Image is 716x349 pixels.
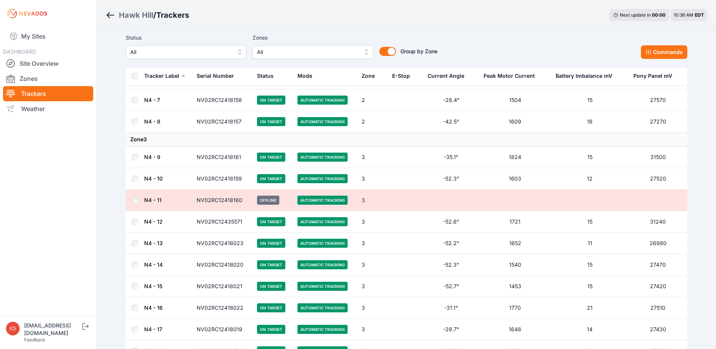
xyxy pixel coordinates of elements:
[6,8,48,20] img: Nevados
[3,71,93,86] a: Zones
[551,276,629,297] td: 15
[297,117,348,126] span: Automatic Tracking
[297,72,312,80] div: Mode
[192,254,253,276] td: NV02RC12418020
[192,190,253,211] td: NV02RC12418160
[126,33,246,42] label: Status
[3,101,93,116] a: Weather
[192,168,253,190] td: NV02RC12418159
[629,297,687,319] td: 27510
[479,211,551,233] td: 1721
[423,211,479,233] td: -52.6°
[479,254,551,276] td: 1540
[629,254,687,276] td: 27470
[556,67,618,85] button: Battery Imbalance mV
[362,67,381,85] button: Zone
[423,90,479,111] td: -28.4°
[144,72,179,80] div: Tracker Label
[392,67,416,85] button: E-Stop
[197,67,240,85] button: Serial Number
[192,211,253,233] td: NV02RC12435571
[423,111,479,133] td: -42.5°
[130,48,231,57] span: All
[629,90,687,111] td: 27570
[257,67,280,85] button: Status
[483,72,535,80] div: Peak Motor Current
[6,322,20,335] img: ksmart@nexamp.com
[192,233,253,254] td: NV02RC12418023
[479,297,551,319] td: 1770
[674,12,693,18] span: 10:36 AM
[144,218,163,225] a: N4 - 12
[192,276,253,297] td: NV02RC12418021
[479,147,551,168] td: 1824
[144,118,160,125] a: N4 - 8
[392,72,410,80] div: E-Stop
[629,319,687,340] td: 27430
[3,48,36,55] span: DASHBOARD
[551,168,629,190] td: 12
[257,196,279,205] span: Offline
[556,72,612,80] div: Battery Imbalance mV
[423,276,479,297] td: -52.7°
[357,211,388,233] td: 3
[357,319,388,340] td: 3
[362,72,375,80] div: Zone
[479,90,551,111] td: 1504
[695,12,704,18] span: EDT
[257,117,285,126] span: On Target
[551,111,629,133] td: 18
[257,260,285,269] span: On Target
[629,168,687,190] td: 27520
[423,168,479,190] td: -52.3°
[3,86,93,101] a: Trackers
[479,319,551,340] td: 1648
[551,211,629,233] td: 15
[197,72,234,80] div: Serial Number
[257,174,285,183] span: On Target
[126,133,687,147] td: Zone 3
[357,297,388,319] td: 3
[192,147,253,168] td: NV02RC12418161
[257,96,285,105] span: On Target
[257,217,285,226] span: On Target
[633,67,678,85] button: Pony Panel mV
[629,276,687,297] td: 27420
[257,303,285,312] span: On Target
[357,147,388,168] td: 3
[629,111,687,133] td: 27270
[423,233,479,254] td: -52.2°
[144,261,163,268] a: N4 - 14
[24,322,81,337] div: [EMAIL_ADDRESS][DOMAIN_NAME]
[257,282,285,291] span: On Target
[192,111,253,133] td: NV02RC12418157
[297,174,348,183] span: Automatic Tracking
[144,304,163,311] a: N4 - 16
[192,319,253,340] td: NV02RC12418019
[423,319,479,340] td: -28.7°
[428,72,464,80] div: Current Angle
[423,147,479,168] td: -35.1°
[297,325,348,334] span: Automatic Tracking
[551,319,629,340] td: 14
[297,303,348,312] span: Automatic Tracking
[144,197,162,203] a: N4 - 11
[629,233,687,254] td: 26980
[641,45,687,59] button: Commands
[144,326,162,332] a: N4 - 17
[257,325,285,334] span: On Target
[633,72,672,80] div: Pony Panel mV
[620,12,651,18] span: Next update in
[253,33,373,42] label: Zones
[297,217,348,226] span: Automatic Tracking
[357,254,388,276] td: 3
[551,90,629,111] td: 15
[357,233,388,254] td: 3
[144,154,160,160] a: N4 - 9
[257,153,285,162] span: On Target
[551,254,629,276] td: 15
[357,111,388,133] td: 2
[119,10,153,20] a: Hawk Hill
[24,337,45,343] a: Feedback
[192,90,253,111] td: NV02RC12418158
